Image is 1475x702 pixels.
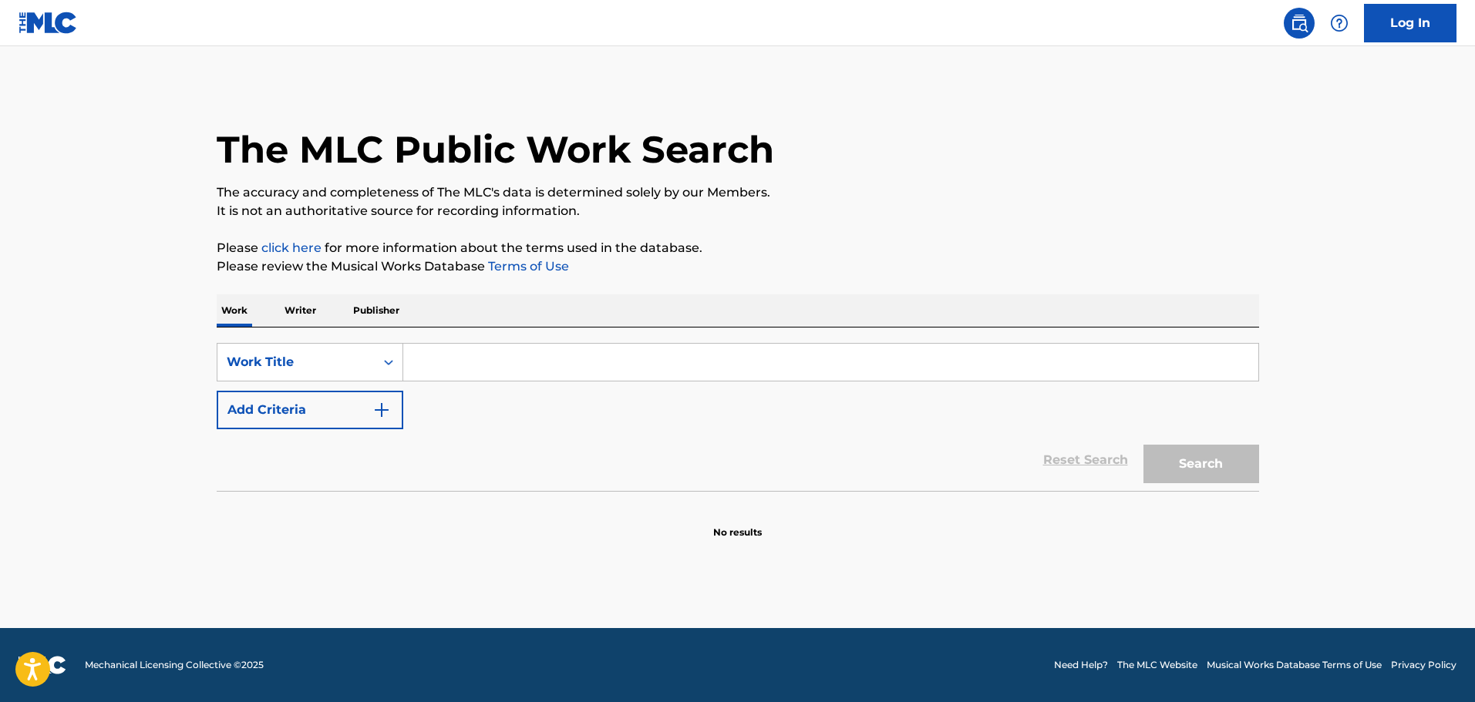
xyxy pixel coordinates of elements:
[1391,658,1456,672] a: Privacy Policy
[1054,658,1108,672] a: Need Help?
[217,183,1259,202] p: The accuracy and completeness of The MLC's data is determined solely by our Members.
[1330,14,1349,32] img: help
[349,294,404,327] p: Publisher
[19,12,78,34] img: MLC Logo
[217,294,252,327] p: Work
[217,257,1259,276] p: Please review the Musical Works Database
[217,343,1259,491] form: Search Form
[217,391,403,429] button: Add Criteria
[261,240,322,255] a: click here
[217,239,1259,257] p: Please for more information about the terms used in the database.
[713,507,762,539] p: No results
[1398,628,1475,702] iframe: Chat Widget
[1117,658,1197,672] a: The MLC Website
[217,202,1259,220] p: It is not an authoritative source for recording information.
[372,401,391,419] img: 9d2ae6d4665cec9f34b9.svg
[1324,8,1355,39] div: Help
[19,656,66,674] img: logo
[1207,658,1382,672] a: Musical Works Database Terms of Use
[1290,14,1308,32] img: search
[1284,8,1315,39] a: Public Search
[1364,4,1456,42] a: Log In
[280,294,321,327] p: Writer
[217,126,774,173] h1: The MLC Public Work Search
[227,353,365,371] div: Work Title
[85,658,264,672] span: Mechanical Licensing Collective © 2025
[485,259,569,274] a: Terms of Use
